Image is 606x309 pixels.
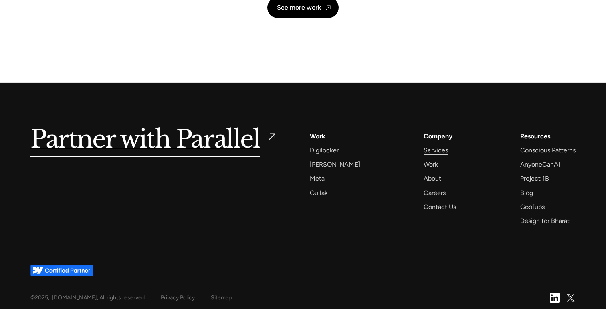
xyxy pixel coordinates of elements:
[520,201,545,212] a: Goofups
[520,131,550,142] div: Resources
[30,293,145,303] div: © , [DOMAIN_NAME], All rights reserved
[211,293,232,303] a: Sitemap
[424,201,456,212] a: Contact Us
[310,159,360,170] a: [PERSON_NAME]
[424,173,441,184] a: About
[35,294,48,301] span: 2025
[424,187,446,198] a: Careers
[424,131,452,142] a: Company
[424,145,448,156] a: Services
[30,131,278,149] a: Partner with Parallel
[424,159,438,170] a: Work
[310,187,328,198] a: Gullak
[520,145,576,156] a: Conscious Patterns
[520,159,560,170] a: AnyoneCanAI
[310,145,339,156] a: Digilocker
[277,4,321,11] div: See more work
[520,187,533,198] a: Blog
[520,173,549,184] a: Project 1B
[30,131,260,149] h5: Partner with Parallel
[310,173,325,184] a: Meta
[161,293,195,303] a: Privacy Policy
[520,215,570,226] a: Design for Bharat
[310,131,325,142] a: Work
